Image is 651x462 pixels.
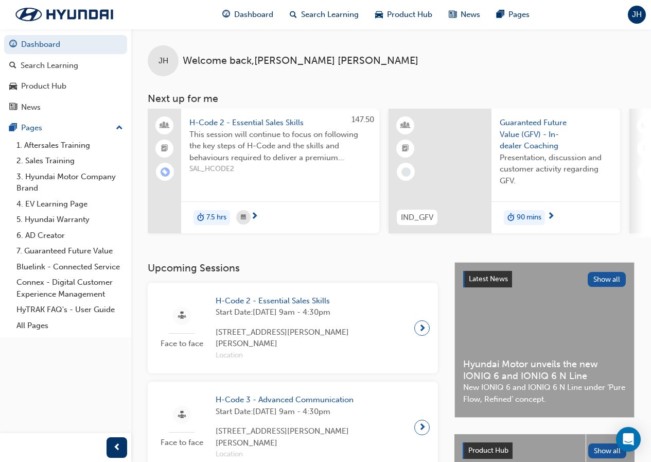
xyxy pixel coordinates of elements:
span: news-icon [9,103,17,112]
a: news-iconNews [441,4,488,25]
span: [STREET_ADDRESS][PERSON_NAME][PERSON_NAME] [216,425,406,449]
span: Presentation, discussion and customer activity regarding GFV. [500,152,612,187]
span: Hyundai Motor unveils the new IONIQ 6 and IONIQ 6 N Line [463,358,626,382]
span: H-Code 2 - Essential Sales Skills [189,117,371,129]
span: Start Date: [DATE] 9am - 4:30pm [216,406,406,418]
span: This session will continue to focus on following the key steps of H-Code and the skills and behav... [189,129,371,164]
a: 147.50H-Code 2 - Essential Sales SkillsThis session will continue to focus on following the key s... [148,109,379,233]
span: H-Code 3 - Advanced Communication [216,394,406,406]
span: learningRecordVerb_ENROLL-icon [161,167,170,177]
a: Product HubShow all [463,442,626,459]
span: up-icon [116,122,123,135]
span: booktick-icon [643,142,650,156]
span: next-icon [418,420,426,435]
span: car-icon [9,82,17,91]
span: car-icon [375,8,383,21]
a: car-iconProduct Hub [367,4,441,25]
button: Pages [4,118,127,138]
span: next-icon [418,321,426,335]
span: booktick-icon [402,142,409,156]
span: duration-icon [197,211,204,225]
span: search-icon [290,8,297,21]
a: Connex - Digital Customer Experience Management [12,275,127,302]
h3: Next up for me [131,93,651,105]
a: IND_GFVGuaranteed Future Value (GFV) - In-dealer CoachingPresentation, discussion and customer ac... [389,109,620,233]
a: 7. Guaranteed Future Value [12,243,127,259]
span: guage-icon [9,40,17,49]
span: IND_GFV [401,212,433,224]
a: Search Learning [4,56,127,75]
span: H-Code 2 - Essential Sales Skills [216,295,406,307]
a: Bluelink - Connected Service [12,259,127,275]
span: SAL_HCODE2 [189,163,371,175]
span: 7.5 hrs [206,212,226,224]
span: pages-icon [9,124,17,133]
a: Product Hub [4,77,127,96]
a: News [4,98,127,117]
span: Face to face [156,338,207,350]
span: learningResourceType_INSTRUCTOR_LED-icon [402,119,409,132]
a: 6. AD Creator [12,228,127,244]
div: News [21,101,41,113]
span: learningRecordVerb_NONE-icon [401,167,411,177]
button: Show all [588,443,627,458]
span: Product Hub [387,9,432,21]
span: next-icon [251,212,258,221]
h3: Upcoming Sessions [148,262,438,274]
a: Dashboard [4,35,127,54]
div: Pages [21,122,42,134]
span: Product Hub [468,446,508,455]
span: next-icon [547,212,555,221]
span: news-icon [449,8,456,21]
span: duration-icon [507,211,515,225]
span: Guaranteed Future Value (GFV) - In-dealer Coaching [500,117,612,152]
span: people-icon [161,119,168,132]
span: JH [159,55,168,67]
span: Search Learning [301,9,359,21]
span: sessionType_FACE_TO_FACE-icon [178,310,186,322]
span: people-icon [643,119,650,132]
span: calendar-icon [241,211,246,224]
button: DashboardSearch LearningProduct HubNews [4,33,127,118]
span: sessionType_FACE_TO_FACE-icon [178,409,186,422]
span: Welcome back , [PERSON_NAME] [PERSON_NAME] [183,55,418,67]
span: Start Date: [DATE] 9am - 4:30pm [216,306,406,318]
span: Dashboard [234,9,273,21]
span: guage-icon [222,8,230,21]
button: Show all [588,272,626,287]
a: 5. Hyundai Warranty [12,212,127,228]
span: Location [216,350,406,362]
span: 147.50 [351,115,374,124]
span: search-icon [9,61,16,71]
a: pages-iconPages [488,4,538,25]
div: Product Hub [21,80,66,92]
span: [STREET_ADDRESS][PERSON_NAME][PERSON_NAME] [216,327,406,350]
span: New IONIQ 6 and IONIQ 6 N Line under ‘Pure Flow, Refined’ concept. [463,382,626,405]
span: Pages [508,9,530,21]
a: All Pages [12,318,127,334]
img: Trak [5,4,124,25]
a: 1. Aftersales Training [12,138,127,153]
a: guage-iconDashboard [214,4,281,25]
span: Face to face [156,437,207,449]
a: HyTRAK FAQ's - User Guide [12,302,127,318]
span: 90 mins [517,212,541,224]
span: News [461,9,480,21]
button: JH [628,6,646,24]
a: 3. Hyundai Motor Company Brand [12,169,127,196]
a: 2. Sales Training [12,153,127,169]
span: JH [632,9,642,21]
span: Location [216,449,406,460]
a: Latest NewsShow all [463,271,626,287]
a: Latest NewsShow allHyundai Motor unveils the new IONIQ 6 and IONIQ 6 N LineNew IONIQ 6 and IONIQ ... [454,262,635,418]
a: 4. EV Learning Page [12,196,127,212]
div: Open Intercom Messenger [616,427,641,452]
div: Search Learning [21,60,78,72]
span: booktick-icon [161,142,168,156]
span: prev-icon [113,441,121,454]
span: Latest News [469,275,508,283]
a: search-iconSearch Learning [281,4,367,25]
a: Face to faceH-Code 2 - Essential Sales SkillsStart Date:[DATE] 9am - 4:30pm[STREET_ADDRESS][PERSO... [156,291,430,366]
